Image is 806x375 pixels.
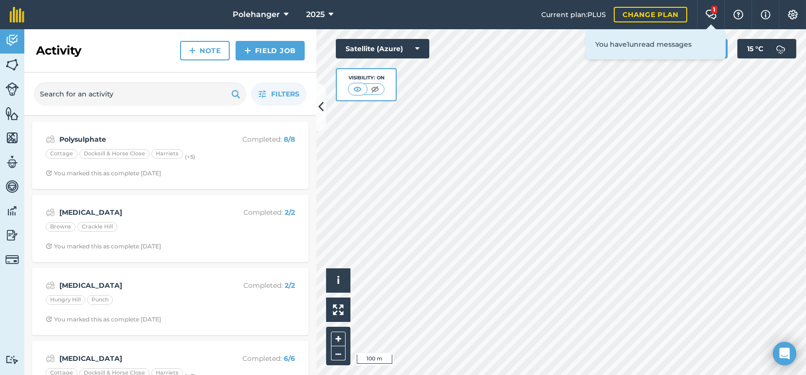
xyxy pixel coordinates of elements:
img: Two speech bubbles overlapping with the left bubble in the forefront [705,10,717,19]
img: svg+xml;base64,PD94bWwgdmVyc2lvbj0iMS4wIiBlbmNvZGluZz0idXRmLTgiPz4KPCEtLSBHZW5lcmF0b3I6IEFkb2JlIE... [46,280,55,291]
span: 2025 [306,9,325,20]
span: Filters [271,89,299,99]
strong: 2 / 2 [285,208,295,217]
button: Satellite (Azure) [336,39,429,58]
button: 15 °C [737,39,796,58]
img: svg+xml;base64,PD94bWwgdmVyc2lvbj0iMS4wIiBlbmNvZGluZz0idXRmLTgiPz4KPCEtLSBHZW5lcmF0b3I6IEFkb2JlIE... [46,353,55,364]
button: + [331,332,346,346]
button: Filters [251,82,307,106]
img: svg+xml;base64,PHN2ZyB4bWxucz0iaHR0cDovL3d3dy53My5vcmcvMjAwMC9zdmciIHdpZHRoPSIxNyIgaGVpZ2h0PSIxNy... [761,9,770,20]
strong: [MEDICAL_DATA] [59,207,214,218]
div: Docksill & Horse Close [79,149,149,159]
div: Visibility: On [348,74,385,82]
div: Open Intercom Messenger [773,342,796,365]
p: Completed : [218,134,295,145]
img: svg+xml;base64,PHN2ZyB4bWxucz0iaHR0cDovL3d3dy53My5vcmcvMjAwMC9zdmciIHdpZHRoPSI1MCIgaGVpZ2h0PSI0MC... [351,84,364,94]
img: svg+xml;base64,PHN2ZyB4bWxucz0iaHR0cDovL3d3dy53My5vcmcvMjAwMC9zdmciIHdpZHRoPSIxNCIgaGVpZ2h0PSIyNC... [244,45,251,56]
img: svg+xml;base64,PD94bWwgdmVyc2lvbj0iMS4wIiBlbmNvZGluZz0idXRmLTgiPz4KPCEtLSBHZW5lcmF0b3I6IEFkb2JlIE... [5,355,19,364]
small: (+ 5 ) [185,153,195,160]
a: Change plan [614,7,687,22]
img: svg+xml;base64,PD94bWwgdmVyc2lvbj0iMS4wIiBlbmNvZGluZz0idXRmLTgiPz4KPCEtLSBHZW5lcmF0b3I6IEFkb2JlIE... [5,253,19,266]
div: You marked this as complete [DATE] [46,243,161,250]
img: Clock with arrow pointing clockwise [46,170,52,176]
img: A cog icon [787,10,799,19]
span: 15 ° C [747,39,763,58]
img: svg+xml;base64,PD94bWwgdmVyc2lvbj0iMS4wIiBlbmNvZGluZz0idXRmLTgiPz4KPCEtLSBHZW5lcmF0b3I6IEFkb2JlIE... [5,179,19,194]
button: – [331,346,346,360]
strong: [MEDICAL_DATA] [59,280,214,291]
img: A question mark icon [733,10,744,19]
p: Completed : [218,353,295,364]
img: svg+xml;base64,PD94bWwgdmVyc2lvbj0iMS4wIiBlbmNvZGluZz0idXRmLTgiPz4KPCEtLSBHZW5lcmF0b3I6IEFkb2JlIE... [5,204,19,218]
img: svg+xml;base64,PD94bWwgdmVyc2lvbj0iMS4wIiBlbmNvZGluZz0idXRmLTgiPz4KPCEtLSBHZW5lcmF0b3I6IEFkb2JlIE... [46,206,55,218]
strong: 8 / 8 [284,135,295,144]
img: svg+xml;base64,PD94bWwgdmVyc2lvbj0iMS4wIiBlbmNvZGluZz0idXRmLTgiPz4KPCEtLSBHZW5lcmF0b3I6IEFkb2JlIE... [46,133,55,145]
strong: Polysulphate [59,134,214,145]
img: svg+xml;base64,PHN2ZyB4bWxucz0iaHR0cDovL3d3dy53My5vcmcvMjAwMC9zdmciIHdpZHRoPSI1NiIgaGVpZ2h0PSI2MC... [5,131,19,145]
strong: 6 / 6 [284,354,295,363]
div: Cottage [46,149,77,159]
img: fieldmargin Logo [10,7,24,22]
img: svg+xml;base64,PD94bWwgdmVyc2lvbj0iMS4wIiBlbmNvZGluZz0idXRmLTgiPz4KPCEtLSBHZW5lcmF0b3I6IEFkb2JlIE... [5,155,19,169]
input: Search for an activity [34,82,246,106]
button: i [326,268,350,293]
img: svg+xml;base64,PD94bWwgdmVyc2lvbj0iMS4wIiBlbmNvZGluZz0idXRmLTgiPz4KPCEtLSBHZW5lcmF0b3I6IEFkb2JlIE... [771,39,790,58]
strong: [MEDICAL_DATA] [59,353,214,364]
img: svg+xml;base64,PHN2ZyB4bWxucz0iaHR0cDovL3d3dy53My5vcmcvMjAwMC9zdmciIHdpZHRoPSI1MCIgaGVpZ2h0PSI0MC... [369,84,381,94]
img: svg+xml;base64,PHN2ZyB4bWxucz0iaHR0cDovL3d3dy53My5vcmcvMjAwMC9zdmciIHdpZHRoPSIxOSIgaGVpZ2h0PSIyNC... [231,88,240,100]
p: You have 1 unread messages [595,39,716,50]
div: 1 [711,6,717,14]
img: Clock with arrow pointing clockwise [46,243,52,249]
span: Current plan : PLUS [541,9,606,20]
div: Hungry Hill [46,295,85,305]
div: Crackle Hill [77,222,117,232]
img: svg+xml;base64,PHN2ZyB4bWxucz0iaHR0cDovL3d3dy53My5vcmcvMjAwMC9zdmciIHdpZHRoPSI1NiIgaGVpZ2h0PSI2MC... [5,57,19,72]
img: Clock with arrow pointing clockwise [46,316,52,322]
strong: 2 / 2 [285,281,295,290]
h2: Activity [36,43,81,58]
img: svg+xml;base64,PHN2ZyB4bWxucz0iaHR0cDovL3d3dy53My5vcmcvMjAwMC9zdmciIHdpZHRoPSI1NiIgaGVpZ2h0PSI2MC... [5,106,19,121]
div: Browns [46,222,75,232]
p: Completed : [218,280,295,291]
img: svg+xml;base64,PD94bWwgdmVyc2lvbj0iMS4wIiBlbmNvZGluZz0idXRmLTgiPz4KPCEtLSBHZW5lcmF0b3I6IEFkb2JlIE... [5,33,19,48]
img: svg+xml;base64,PD94bWwgdmVyc2lvbj0iMS4wIiBlbmNvZGluZz0idXRmLTgiPz4KPCEtLSBHZW5lcmF0b3I6IEFkb2JlIE... [5,82,19,96]
img: svg+xml;base64,PD94bWwgdmVyc2lvbj0iMS4wIiBlbmNvZGluZz0idXRmLTgiPz4KPCEtLSBHZW5lcmF0b3I6IEFkb2JlIE... [5,228,19,243]
div: You marked this as complete [DATE] [46,169,161,177]
img: svg+xml;base64,PHN2ZyB4bWxucz0iaHR0cDovL3d3dy53My5vcmcvMjAwMC9zdmciIHdpZHRoPSIxNCIgaGVpZ2h0PSIyNC... [189,45,196,56]
img: Four arrows, one pointing top left, one top right, one bottom right and the last bottom left [333,304,344,315]
div: Punch [87,295,113,305]
a: PolysulphateCompleted: 8/8CottageDocksill & Horse CloseHarriets(+5)Clock with arrow pointing cloc... [38,128,303,183]
p: Completed : [218,207,295,218]
a: Field Job [236,41,305,60]
span: i [337,274,340,286]
span: Polehanger [233,9,280,20]
div: Harriets [151,149,183,159]
div: You marked this as complete [DATE] [46,316,161,323]
a: Note [180,41,230,60]
a: [MEDICAL_DATA]Completed: 2/2BrownsCrackle HillClock with arrow pointing clockwiseYou marked this ... [38,201,303,256]
a: [MEDICAL_DATA]Completed: 2/2Hungry HillPunchClock with arrow pointing clockwiseYou marked this as... [38,274,303,329]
